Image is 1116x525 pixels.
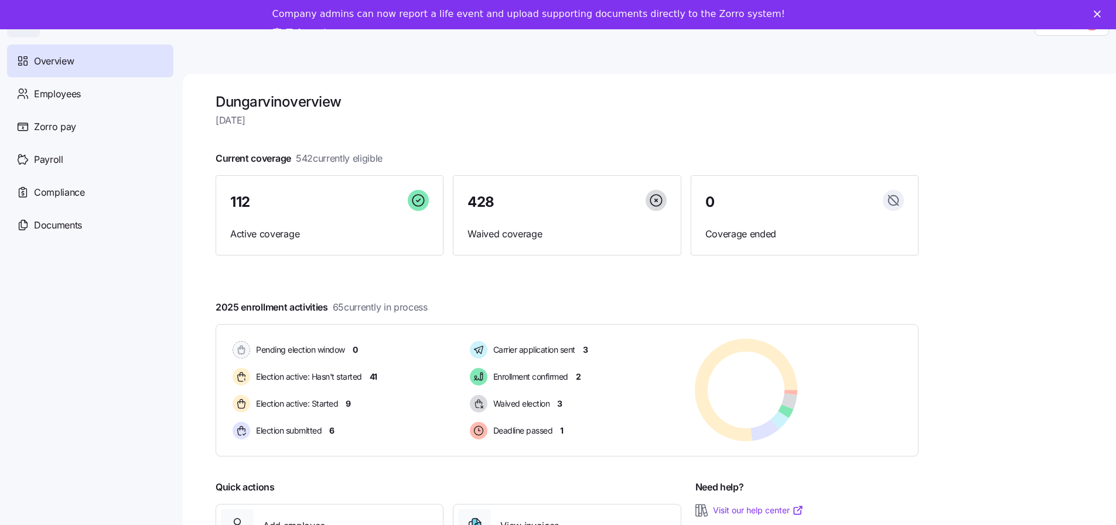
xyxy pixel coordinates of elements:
a: Employees [7,77,173,110]
div: Close [1094,11,1105,18]
span: Waived coverage [467,227,666,241]
span: 3 [583,344,588,356]
span: 0 [353,344,358,356]
span: Need help? [695,480,744,495]
span: Election active: Hasn't started [252,371,362,383]
span: 9 [346,398,351,410]
span: Employees [34,87,81,101]
span: Quick actions [216,480,275,495]
span: Coverage ended [705,227,904,241]
a: Documents [7,209,173,241]
span: 2 [576,371,581,383]
span: 6 [329,425,335,437]
a: Zorro pay [7,110,173,143]
span: Pending election window [252,344,345,356]
span: Waived election [490,398,550,410]
span: 542 currently eligible [296,151,383,166]
span: Zorro pay [34,120,76,134]
h1: Dungarvin overview [216,93,919,111]
span: Carrier application sent [490,344,575,356]
span: Current coverage [216,151,383,166]
a: Visit our help center [713,504,804,516]
span: [DATE] [216,113,919,128]
span: Election active: Started [252,398,338,410]
span: Deadline passed [490,425,553,437]
span: 65 currently in process [333,300,428,315]
a: Compliance [7,176,173,209]
div: Company admins can now report a life event and upload supporting documents directly to the Zorro ... [272,8,785,20]
span: Documents [34,218,82,233]
span: 428 [467,195,494,209]
span: 0 [705,195,715,209]
a: Payroll [7,143,173,176]
span: 41 [370,371,377,383]
span: Compliance [34,185,85,200]
a: Take a tour [272,27,346,40]
a: Overview [7,45,173,77]
span: 112 [230,195,250,209]
span: 2025 enrollment activities [216,300,428,315]
span: 1 [560,425,564,437]
span: Overview [34,54,74,69]
span: Payroll [34,152,63,167]
span: 3 [557,398,562,410]
span: Enrollment confirmed [490,371,568,383]
span: Active coverage [230,227,429,241]
span: Election submitted [252,425,322,437]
